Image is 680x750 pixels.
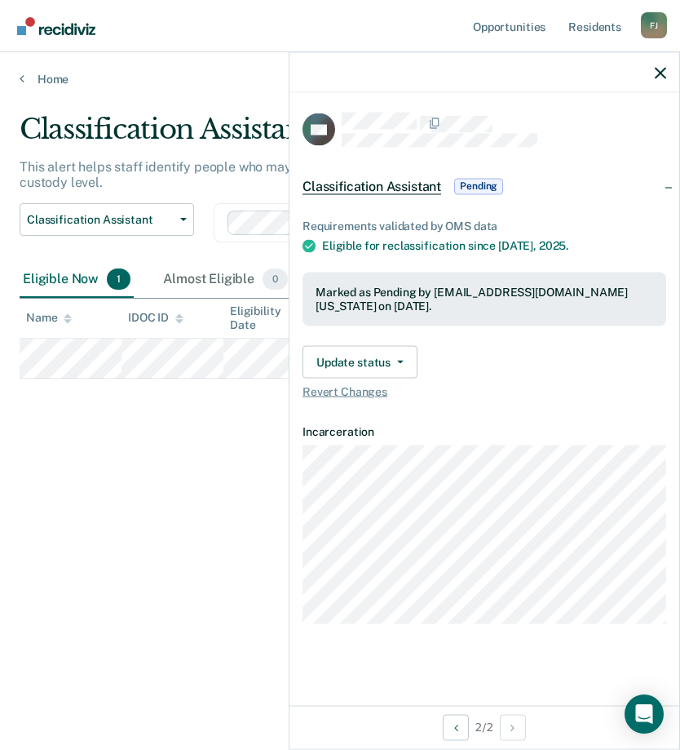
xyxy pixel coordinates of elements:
[302,384,666,398] span: Revert Changes
[128,311,183,325] div: IDOC ID
[107,268,130,290] span: 1
[322,239,666,253] div: Eligible for reclassification since [DATE],
[302,219,666,233] div: Requirements validated by OMS data
[27,213,174,227] span: Classification Assistant
[302,345,417,378] button: Update status
[20,262,134,298] div: Eligible Now
[454,178,503,194] span: Pending
[20,72,660,87] a: Home
[230,304,319,332] div: Eligibility Date
[443,714,469,740] button: Previous Opportunity
[539,239,568,252] span: 2025.
[625,695,664,734] div: Open Intercom Messenger
[20,159,630,190] p: This alert helps staff identify people who may be eligible for an unscheduled reclassification to...
[20,113,632,159] div: Classification Assistant
[500,714,526,740] button: Next Opportunity
[641,12,667,38] div: F J
[302,178,441,194] span: Classification Assistant
[641,12,667,38] button: Profile dropdown button
[26,311,72,325] div: Name
[263,268,288,290] span: 0
[289,705,679,748] div: 2 / 2
[160,262,291,298] div: Almost Eligible
[316,286,653,313] div: Marked as Pending by [EMAIL_ADDRESS][DOMAIN_NAME][US_STATE] on [DATE].
[289,160,679,212] div: Classification AssistantPending
[17,17,95,35] img: Recidiviz
[302,424,666,438] dt: Incarceration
